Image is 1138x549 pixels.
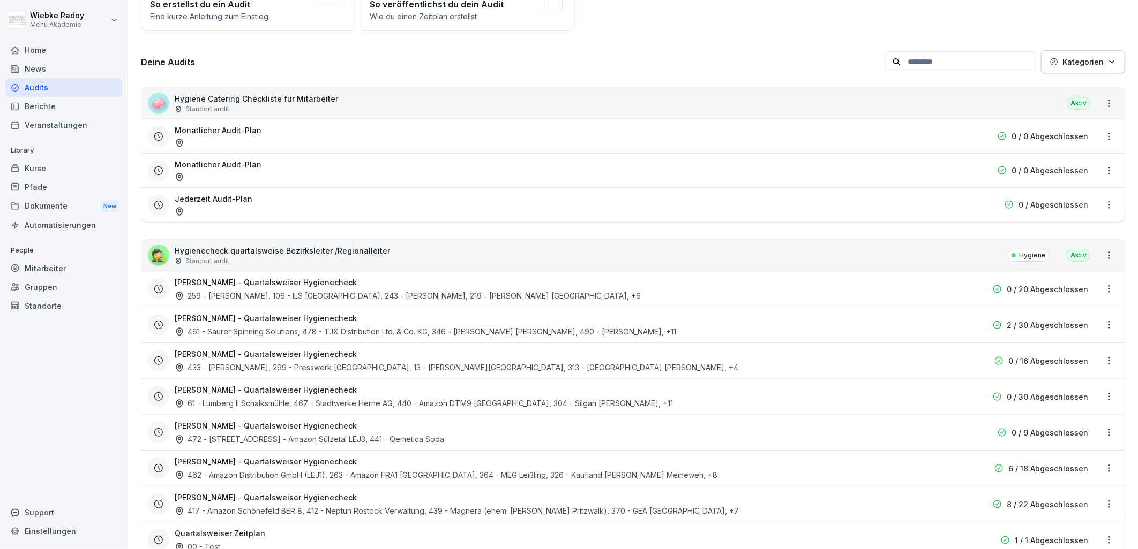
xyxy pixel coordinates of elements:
[175,125,261,136] h3: Monatlicher Audit-Plan
[5,41,122,59] a: Home
[1019,250,1046,260] p: Hygiene
[1012,131,1088,142] p: 0 / 0 Abgeschlossen
[5,142,122,159] p: Library
[5,259,122,278] a: Mitarbeiter
[1067,249,1090,262] div: Aktiv
[5,522,122,540] a: Einstellungen
[5,178,122,196] a: Pfade
[1012,165,1088,176] p: 0 / 0 Abgeschlossen
[5,503,122,522] div: Support
[148,93,169,114] div: 🧼
[5,159,122,178] a: Kurse
[175,398,673,409] div: 61 - Lumberg II Schalksmühle, 467 - Stadtwerke Herne AG, 440 - Amazon DTM9 [GEOGRAPHIC_DATA], 304...
[5,97,122,116] a: Berichte
[175,326,676,337] div: 461 - Saurer Spinning Solutions, 478 - TJX Distribution Ltd. & Co. KG, 346 - [PERSON_NAME] [PERSO...
[175,245,390,256] p: Hygienecheck quartalsweise Bezirksleiter /Regionalleiter
[175,492,357,503] h3: [PERSON_NAME] - Quartalsweiser Hygienecheck
[5,196,122,216] div: Dokumente
[1007,319,1088,331] p: 2 / 30 Abgeschlossen
[175,277,357,288] h3: [PERSON_NAME] - Quartalsweiser Hygienecheck
[1007,391,1088,402] p: 0 / 30 Abgeschlossen
[5,59,122,78] a: News
[185,104,229,114] p: Standort audit
[1062,56,1104,67] p: Kategorien
[5,296,122,315] a: Standorte
[1041,50,1125,73] button: Kategorien
[5,242,122,259] p: People
[1012,427,1088,438] p: 0 / 9 Abgeschlossen
[175,420,357,431] h3: [PERSON_NAME] - Quartalsweiser Hygienecheck
[370,11,566,22] p: Wie du einen Zeitplan erstellst
[101,200,119,212] div: New
[175,433,444,445] div: 472 - [STREET_ADDRESS] - Amazon Sülzetal LEJ3, 441 - Qemetica Soda
[5,116,122,134] a: Veranstaltungen
[175,456,357,467] h3: [PERSON_NAME] - Quartalsweiser Hygienecheck
[148,245,169,266] div: 🕵️
[175,362,738,373] div: 433 - [PERSON_NAME], 299 - Presswerk [GEOGRAPHIC_DATA], 13 - [PERSON_NAME][GEOGRAPHIC_DATA], 313 ...
[1008,463,1088,474] p: 6 / 18 Abgeschlossen
[175,159,261,170] h3: Monatlicher Audit-Plan
[1007,284,1088,295] p: 0 / 20 Abgeschlossen
[30,21,84,28] p: Menü Akademie
[175,348,357,360] h3: [PERSON_NAME] - Quartalsweiser Hygienecheck
[5,78,122,97] a: Audits
[5,216,122,234] a: Automatisierungen
[175,93,338,104] p: Hygiene Catering Checkliste für Mitarbeiter
[150,11,346,22] p: Eine kurze Anleitung zum Einstieg
[175,312,357,324] h3: [PERSON_NAME] - Quartalsweiser Hygienecheck
[1007,499,1088,510] p: 8 / 22 Abgeschlossen
[1019,199,1088,210] p: 0 / Abgeschlossen
[175,290,641,301] div: 259 - [PERSON_NAME], 106 - ILS [GEOGRAPHIC_DATA], 243 - [PERSON_NAME], 219 - [PERSON_NAME] [GEOGR...
[1067,97,1090,110] div: Aktiv
[30,11,84,20] p: Wiebke Radoy
[175,505,739,516] div: 417 - Amazon Schönefeld BER 8, 412 - Neptun Rostock Verwaltung, 439 - Magnera (ehem. [PERSON_NAME...
[175,528,265,539] h3: Quartalsweiser Zeitplan
[185,256,229,266] p: Standort audit
[1015,535,1088,546] p: 1 / 1 Abgeschlossen
[175,384,357,395] h3: [PERSON_NAME] - Quartalsweiser Hygienecheck
[141,56,880,68] h3: Deine Audits
[5,196,122,216] a: DokumenteNew
[175,469,717,481] div: 462 - Amazon Distribution GmbH (LEJ1), 263 - Amazon FRA1 [GEOGRAPHIC_DATA], 364 - MEG Leißling, 3...
[5,278,122,296] a: Gruppen
[1008,355,1088,367] p: 0 / 16 Abgeschlossen
[175,193,252,204] h3: Jederzeit Audit-Plan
